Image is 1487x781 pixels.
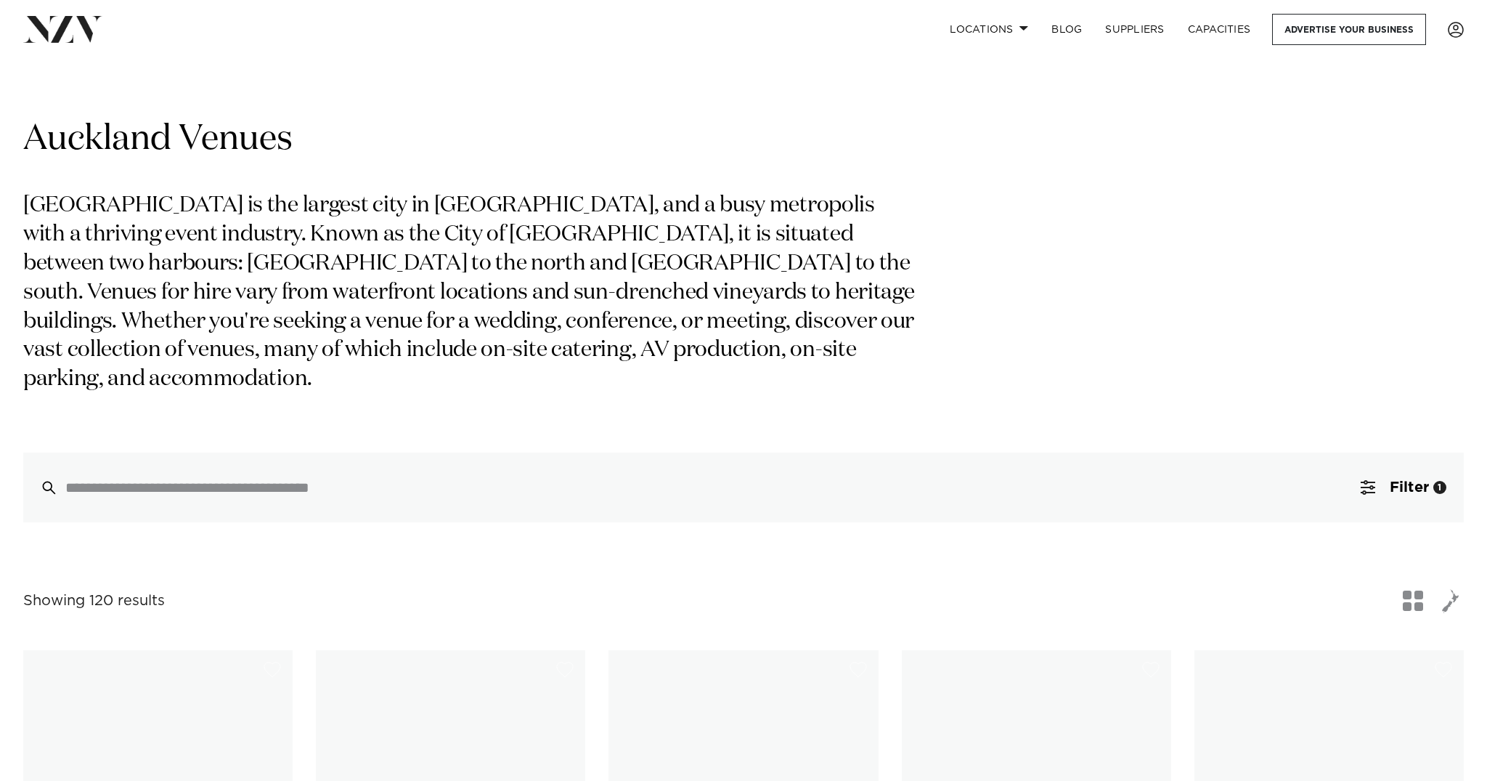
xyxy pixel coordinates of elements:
a: Locations [938,14,1040,45]
span: Filter [1390,480,1429,495]
img: nzv-logo.png [23,16,102,42]
div: 1 [1433,481,1446,494]
div: Showing 120 results [23,590,165,612]
a: Advertise your business [1272,14,1426,45]
a: Capacities [1176,14,1263,45]
a: SUPPLIERS [1093,14,1176,45]
p: [GEOGRAPHIC_DATA] is the largest city in [GEOGRAPHIC_DATA], and a busy metropolis with a thriving... [23,192,921,394]
a: BLOG [1040,14,1093,45]
h1: Auckland Venues [23,117,1464,163]
button: Filter1 [1343,453,1464,522]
